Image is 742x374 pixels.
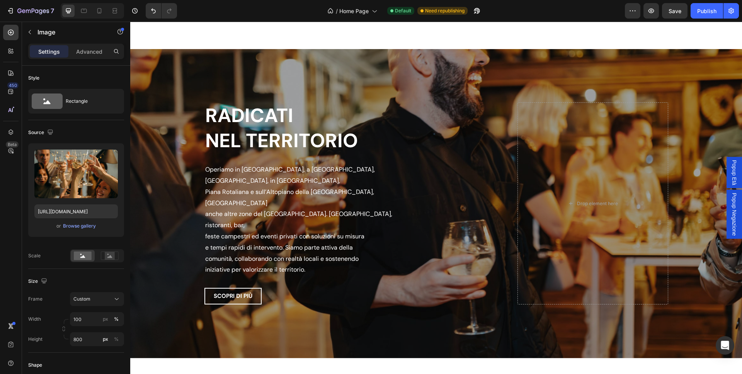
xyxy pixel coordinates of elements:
div: Source [28,127,55,138]
button: % [101,314,110,324]
label: Height [28,336,43,343]
p: e tempi rapidi di intervento. Siamo parte attiva della [75,221,266,232]
button: Custom [70,292,124,306]
p: anche altre zone del [GEOGRAPHIC_DATA]. [GEOGRAPHIC_DATA], ristoranti, bar, [75,187,266,209]
p: feste campestri ed eventi privati con soluzioni su misura [75,209,266,221]
div: Drop element here [447,179,488,185]
p: Advanced [76,48,102,56]
p: 7 [51,6,54,15]
span: Popup Negazione [600,171,608,214]
div: Scale [28,252,41,259]
iframe: Design area [130,22,742,374]
button: Browse gallery [63,222,96,230]
p: Image [37,27,103,37]
div: Style [28,75,39,82]
div: Shape [28,362,42,369]
button: px [112,314,121,324]
div: Undo/Redo [146,3,177,19]
div: % [114,316,119,323]
img: preview-image [34,150,118,198]
span: Custom [73,296,90,303]
h2: RADICATI NEL TERRITORIO [74,81,375,133]
div: Publish [697,7,716,15]
button: % [101,335,110,344]
button: Save [662,3,688,19]
input: https://example.com/image.jpg [34,204,118,218]
div: Rectangle [66,92,113,110]
p: Operiamo in [GEOGRAPHIC_DATA], a [GEOGRAPHIC_DATA], [GEOGRAPHIC_DATA], in [GEOGRAPHIC_DATA], [75,143,266,165]
p: comunità, collaborando con realtà locali e sostenendo [75,232,266,243]
input: px% [70,312,124,326]
div: Browse gallery [63,223,96,229]
span: Default [395,7,411,14]
span: Save [669,8,681,14]
button: px [112,335,121,344]
div: 450 [7,82,19,88]
span: / [336,7,338,15]
div: % [114,336,119,343]
div: px [103,316,108,323]
span: Home Page [339,7,369,15]
strong: SCOPRI DI PIÙ [83,270,122,278]
button: <p><strong>SCOPRI DI PIÙ</strong></p> [74,266,131,283]
span: Need republishing [425,7,465,14]
label: Frame [28,296,43,303]
span: or [56,221,61,231]
div: Open Intercom Messenger [716,336,734,355]
input: px% [70,332,124,346]
div: Beta [6,141,19,148]
button: Publish [691,3,723,19]
span: Popup Età [600,138,608,163]
button: 7 [3,3,58,19]
p: Piana Rotaliana e sull’Altopiano della [GEOGRAPHIC_DATA], [GEOGRAPHIC_DATA] [75,165,266,187]
label: Width [28,316,41,323]
p: iniziative per valorizzare il territorio. [75,243,266,254]
div: Size [28,276,49,287]
p: Settings [38,48,60,56]
div: px [103,336,108,343]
